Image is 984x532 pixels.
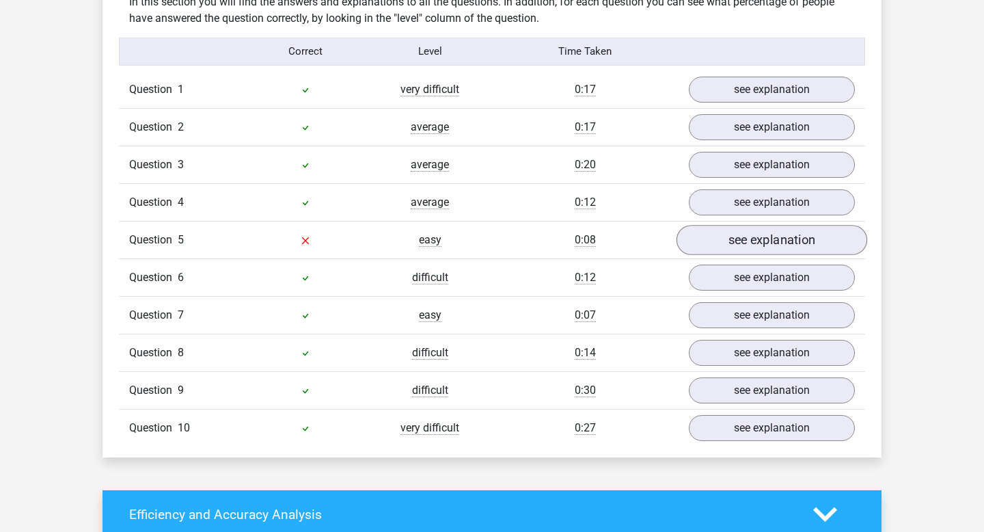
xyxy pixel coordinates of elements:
[412,384,448,397] span: difficult
[129,345,178,361] span: Question
[689,152,855,178] a: see explanation
[129,420,178,436] span: Question
[575,158,596,172] span: 0:20
[575,196,596,209] span: 0:12
[178,308,184,321] span: 7
[676,225,867,255] a: see explanation
[575,346,596,360] span: 0:14
[178,120,184,133] span: 2
[689,77,855,103] a: see explanation
[129,269,178,286] span: Question
[178,158,184,171] span: 3
[178,83,184,96] span: 1
[178,196,184,209] span: 4
[411,196,449,209] span: average
[129,119,178,135] span: Question
[689,189,855,215] a: see explanation
[689,377,855,403] a: see explanation
[400,421,459,435] span: very difficult
[575,233,596,247] span: 0:08
[689,415,855,441] a: see explanation
[244,44,368,59] div: Correct
[411,158,449,172] span: average
[129,157,178,173] span: Question
[178,421,190,434] span: 10
[129,232,178,248] span: Question
[400,83,459,96] span: very difficult
[178,346,184,359] span: 8
[575,120,596,134] span: 0:17
[575,271,596,284] span: 0:12
[575,308,596,322] span: 0:07
[575,384,596,397] span: 0:30
[129,382,178,399] span: Question
[178,384,184,397] span: 9
[129,507,793,522] h4: Efficiency and Accuracy Analysis
[419,233,441,247] span: easy
[492,44,679,59] div: Time Taken
[412,271,448,284] span: difficult
[689,114,855,140] a: see explanation
[411,120,449,134] span: average
[129,307,178,323] span: Question
[412,346,448,360] span: difficult
[178,233,184,246] span: 5
[575,421,596,435] span: 0:27
[178,271,184,284] span: 6
[689,340,855,366] a: see explanation
[419,308,441,322] span: easy
[368,44,492,59] div: Level
[689,265,855,291] a: see explanation
[575,83,596,96] span: 0:17
[689,302,855,328] a: see explanation
[129,194,178,211] span: Question
[129,81,178,98] span: Question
